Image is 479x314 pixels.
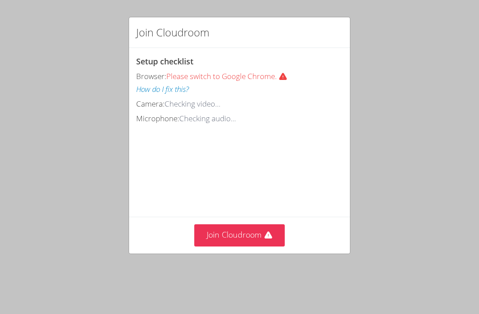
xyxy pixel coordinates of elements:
span: Checking audio... [179,113,236,123]
span: Checking video... [165,99,220,109]
span: Camera: [136,99,165,109]
h2: Join Cloudroom [136,24,209,40]
span: Microphone: [136,113,179,123]
span: Setup checklist [136,56,193,67]
span: Please switch to Google Chrome. [166,71,291,81]
button: How do I fix this? [136,83,189,96]
span: Browser: [136,71,166,81]
button: Join Cloudroom [194,224,285,246]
